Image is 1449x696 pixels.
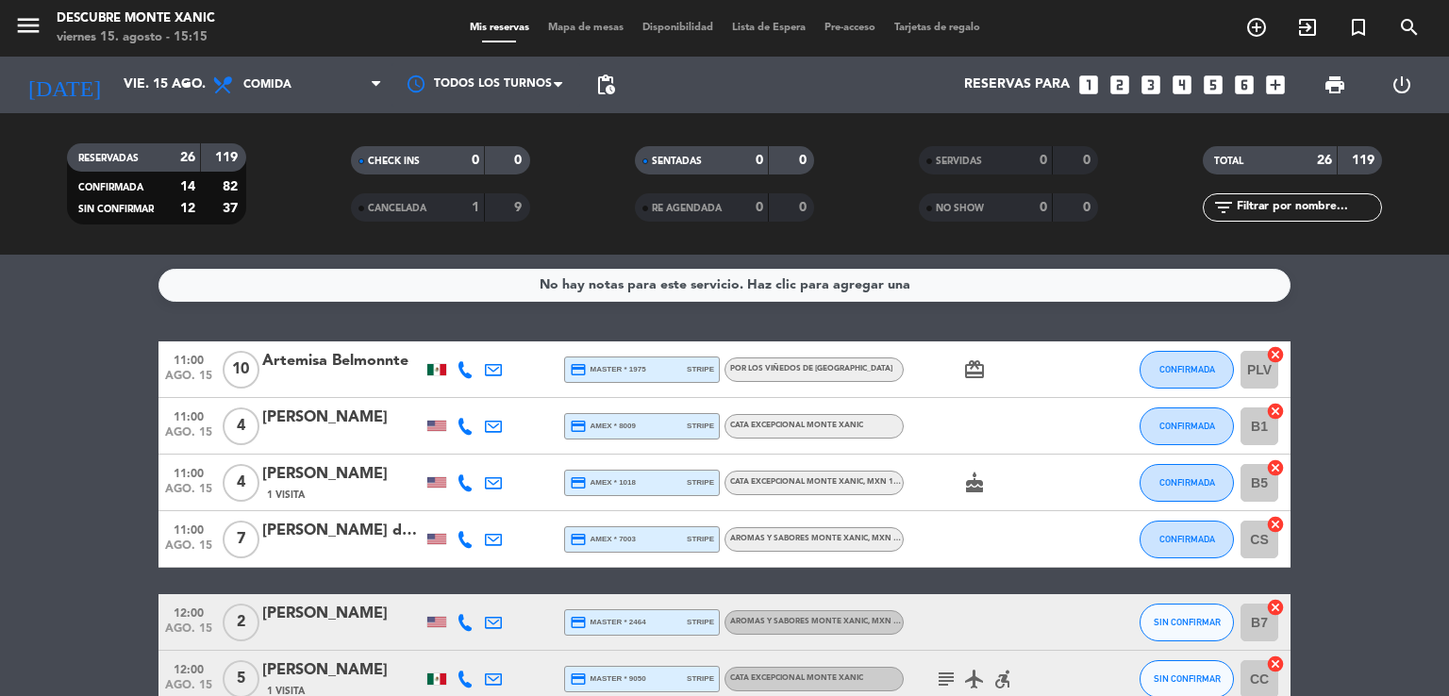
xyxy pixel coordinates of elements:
span: 11:00 [165,405,212,426]
span: stripe [687,476,714,489]
span: master * 2464 [570,614,646,631]
span: Aromas y Sabores Monte Xanic [730,618,912,625]
span: amex * 1018 [570,474,636,491]
span: CHECK INS [368,157,420,166]
div: Artemisa Belmonnte [262,349,423,373]
input: Filtrar por nombre... [1235,197,1381,218]
strong: 12 [180,202,195,215]
strong: 37 [223,202,241,215]
button: CONFIRMADA [1140,407,1234,445]
strong: 0 [1083,201,1094,214]
span: ago. 15 [165,370,212,391]
span: stripe [687,672,714,685]
span: NO SHOW [936,204,984,213]
i: subject [935,668,958,690]
i: looks_5 [1201,73,1225,97]
span: Pre-acceso [815,23,885,33]
span: 11:00 [165,518,212,539]
i: cancel [1266,515,1285,534]
span: Por los Viñedos de [GEOGRAPHIC_DATA] [730,365,892,373]
strong: 0 [1083,154,1094,167]
span: ago. 15 [165,483,212,505]
span: Aromas y Sabores Monte Xanic [730,535,912,542]
span: SERVIDAS [936,157,982,166]
strong: 0 [1040,154,1047,167]
strong: 0 [799,201,810,214]
span: amex * 7003 [570,531,636,548]
span: stripe [687,616,714,628]
span: stripe [687,533,714,545]
i: arrow_drop_down [175,74,198,96]
i: looks_3 [1139,73,1163,97]
span: 11:00 [165,348,212,370]
span: TOTAL [1214,157,1243,166]
span: CONFIRMADA [1159,534,1215,544]
span: pending_actions [594,74,617,96]
span: SIN CONFIRMAR [1154,673,1221,684]
i: cancel [1266,345,1285,364]
span: master * 9050 [570,671,646,688]
span: RE AGENDADA [652,204,722,213]
i: looks_4 [1170,73,1194,97]
strong: 0 [472,154,479,167]
span: stripe [687,420,714,432]
strong: 82 [223,180,241,193]
i: add_box [1263,73,1288,97]
span: CONFIRMADA [1159,364,1215,374]
span: RESERVADAS [78,154,139,163]
strong: 26 [1317,154,1332,167]
span: 12:00 [165,601,212,622]
span: Cata Excepcional Monte Xanic [730,674,863,682]
span: SIN CONFIRMAR [1154,617,1221,627]
button: CONFIRMADA [1140,464,1234,502]
span: Comida [243,78,291,91]
div: [PERSON_NAME] [262,462,423,487]
strong: 26 [180,151,195,164]
span: Cata Excepcional Monte Xanic [730,478,908,486]
div: [PERSON_NAME] de Posada [262,519,423,543]
span: 12:00 [165,657,212,679]
i: credit_card [570,531,587,548]
span: CANCELADA [368,204,426,213]
i: credit_card [570,671,587,688]
i: looks_one [1076,73,1101,97]
span: 10 [223,351,259,389]
i: airplanemode_active [963,668,986,690]
i: card_giftcard [963,358,986,381]
div: LOG OUT [1368,57,1435,113]
span: , MXN 1050 [863,478,908,486]
strong: 9 [514,201,525,214]
i: exit_to_app [1296,16,1319,39]
i: credit_card [570,614,587,631]
span: Cata Excepcional Monte Xanic [730,422,863,429]
span: master * 1975 [570,361,646,378]
div: viernes 15. agosto - 15:15 [57,28,215,47]
i: power_settings_new [1391,74,1413,96]
i: cancel [1266,598,1285,617]
span: CONFIRMADA [1159,477,1215,488]
span: Tarjetas de regalo [885,23,990,33]
span: ago. 15 [165,426,212,448]
span: SENTADAS [652,157,702,166]
span: 11:00 [165,461,212,483]
span: Reservas para [964,77,1070,92]
strong: 0 [514,154,525,167]
button: SIN CONFIRMAR [1140,604,1234,641]
span: SIN CONFIRMAR [78,205,154,214]
span: print [1324,74,1346,96]
span: stripe [687,363,714,375]
i: looks_two [1108,73,1132,97]
button: menu [14,11,42,46]
strong: 0 [1040,201,1047,214]
span: 4 [223,407,259,445]
i: filter_list [1212,196,1235,219]
span: , MXN 1050 [868,535,912,542]
i: cancel [1266,458,1285,477]
div: No hay notas para este servicio. Haz clic para agregar una [540,274,910,296]
div: [PERSON_NAME] [262,406,423,430]
span: CONFIRMADA [1159,421,1215,431]
i: [DATE] [14,64,114,106]
strong: 14 [180,180,195,193]
i: cake [963,472,986,494]
i: credit_card [570,361,587,378]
